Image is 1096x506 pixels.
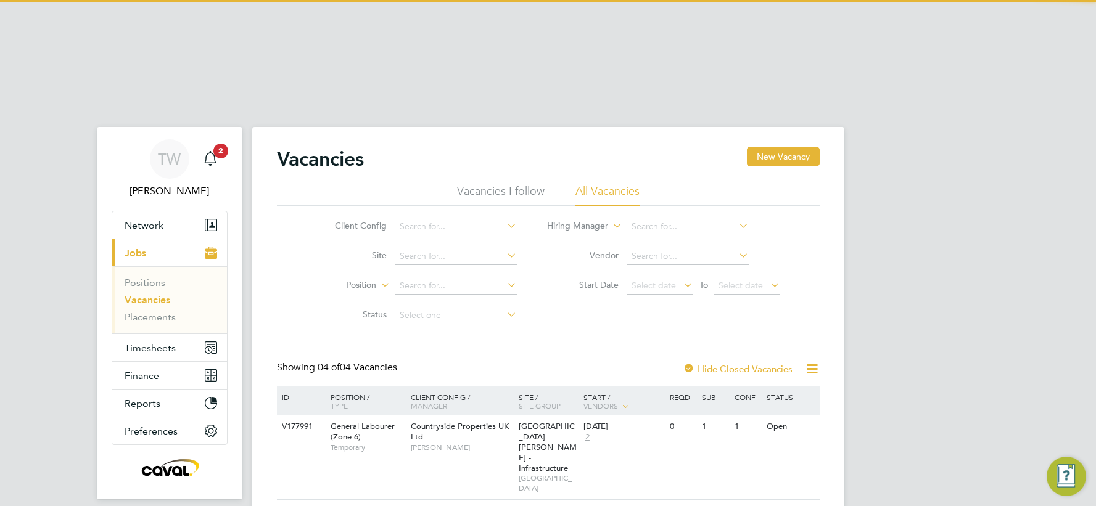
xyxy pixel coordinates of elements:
[411,421,509,442] span: Countryside Properties UK Ltd
[316,250,387,261] label: Site
[318,361,397,373] span: 04 Vacancies
[279,415,322,438] div: V177991
[112,139,228,198] a: TW[PERSON_NAME]
[305,279,376,292] label: Position
[331,401,348,410] span: Type
[125,219,163,231] span: Network
[548,279,619,290] label: Start Date
[696,277,712,293] span: To
[580,386,667,417] div: Start /
[112,362,227,389] button: Finance
[125,342,176,354] span: Timesheets
[719,280,763,291] span: Select date
[408,386,516,416] div: Client Config /
[519,473,577,492] span: [GEOGRAPHIC_DATA]
[731,386,764,407] div: Conf
[632,280,676,291] span: Select date
[575,184,640,206] li: All Vacancies
[97,127,242,499] nav: Main navigation
[321,386,408,416] div: Position /
[411,443,513,452] span: [PERSON_NAME]
[731,415,764,438] div: 1
[112,239,227,266] button: Jobs
[125,294,170,306] a: Vacancies
[537,220,608,232] label: Hiring Manager
[277,147,364,171] h2: Vacancies
[699,386,731,407] div: Sub
[395,218,517,235] input: Search for...
[125,247,146,259] span: Jobs
[764,415,817,438] div: Open
[583,432,591,443] span: 2
[395,248,517,265] input: Search for...
[395,307,517,324] input: Select one
[1047,457,1086,496] button: Engage Resource Center
[125,311,176,323] a: Placements
[519,401,561,410] span: Site Group
[519,421,577,473] span: [GEOGRAPHIC_DATA][PERSON_NAME] - Infrastructure
[627,248,749,265] input: Search for...
[764,386,817,407] div: Status
[667,415,699,438] div: 0
[277,361,400,374] div: Showing
[316,309,387,320] label: Status
[125,370,159,382] span: Finance
[112,211,227,239] button: Network
[112,184,228,198] span: Tim Wells
[112,457,228,477] a: Go to home page
[331,443,405,452] span: Temporary
[112,390,227,417] button: Reports
[683,363,793,375] label: Hide Closed Vacancies
[395,277,517,295] input: Search for...
[516,386,580,416] div: Site /
[158,151,181,167] span: TW
[198,139,223,179] a: 2
[747,147,820,166] button: New Vacancy
[583,422,664,432] div: [DATE]
[627,218,749,235] input: Search for...
[138,457,200,477] img: caval-logo-retina.png
[125,398,160,409] span: Reports
[316,220,387,231] label: Client Config
[699,415,731,438] div: 1
[583,401,618,410] span: Vendors
[125,425,178,437] span: Preferences
[112,417,227,444] button: Preferences
[112,334,227,361] button: Timesheets
[667,386,699,407] div: Reqd
[112,266,227,333] div: Jobs
[125,277,165,288] a: Positions
[318,361,340,373] span: 04 of
[213,144,228,158] span: 2
[279,386,322,407] div: ID
[411,401,447,410] span: Manager
[331,421,395,442] span: General Labourer (Zone 6)
[548,250,619,261] label: Vendor
[457,184,545,206] li: Vacancies I follow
